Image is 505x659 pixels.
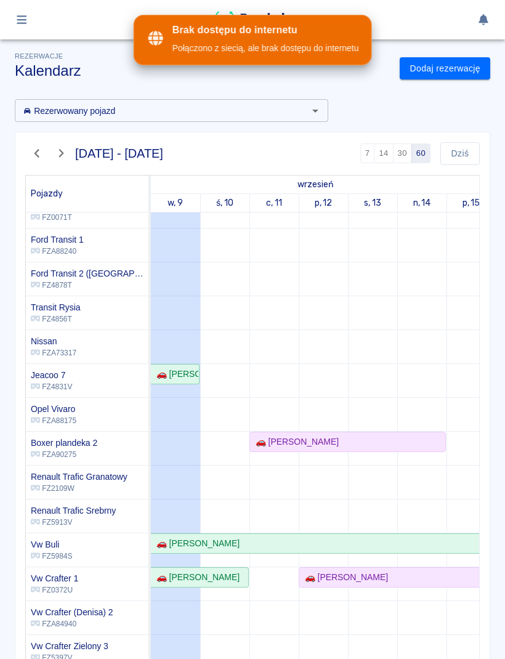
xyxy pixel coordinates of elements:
span: Pojazdy [31,188,63,199]
p: FZA88240 [31,246,84,257]
p: FZA73317 [31,347,76,358]
h6: Nissan [31,335,76,347]
p: FZ5913V [31,517,116,528]
h6: Renault Trafic Granatowy [31,471,127,483]
p: FZ4856T [31,313,81,325]
h4: [DATE] - [DATE] [75,146,163,161]
span: Rezerwacje [15,52,63,60]
h6: Renault Trafic Srebrny [31,504,116,517]
a: 11 września 2025 [263,194,285,212]
a: Dodaj rezerwację [400,57,490,80]
div: Brak dostępu do internetu [172,24,359,37]
a: 10 września 2025 [213,194,236,212]
img: Renthelp logo [214,10,291,30]
p: FZ4831V [31,381,72,392]
p: FZA84940 [31,618,113,629]
div: Połączono z siecią, ale brak dostępu do internetu [172,42,359,55]
a: 13 września 2025 [361,194,384,212]
a: 9 września 2025 [164,194,186,212]
h6: Vw Buli [31,538,72,551]
h6: Vw Crafter (Denisa) 2 [31,606,113,618]
h6: Jeacoo 7 [31,369,72,381]
p: FZA90275 [31,449,97,460]
button: Dziś [440,142,480,165]
a: 15 września 2025 [459,194,483,212]
p: FZ4878T [31,280,143,291]
h6: Opel Vivaro [31,403,76,415]
div: 🚗 [PERSON_NAME] [151,368,198,381]
div: 🚗 [PERSON_NAME] [251,435,339,448]
p: FZA88175 [31,415,76,426]
h6: Vw Crafter 1 [31,572,78,584]
h3: Kalendarz [15,62,390,79]
p: FZ5984S [31,551,72,562]
h6: Ford Transit 2 (Niemcy) [31,267,143,280]
a: 14 września 2025 [410,194,434,212]
button: 30 dni [393,144,412,163]
h6: Boxer plandeka 2 [31,437,97,449]
div: 🚗 [PERSON_NAME] [151,537,240,550]
p: FZ0372U [31,584,78,596]
a: 9 września 2025 [294,176,336,193]
div: 🚗 [PERSON_NAME] [300,571,388,584]
div: 🚗 [PERSON_NAME] [151,571,240,584]
a: 12 września 2025 [312,194,336,212]
h6: Vw Crafter Zielony 3 [31,640,108,652]
p: FZ2109W [31,483,127,494]
button: Otwórz [307,102,324,119]
h6: Ford Transit 1 [31,233,84,246]
p: FZ0071T [31,212,90,223]
button: 60 dni [411,144,430,163]
h6: Transit Rysia [31,301,81,313]
input: Wyszukaj i wybierz pojazdy... [18,103,304,118]
button: 14 dni [374,144,393,163]
button: 7 dni [360,144,375,163]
